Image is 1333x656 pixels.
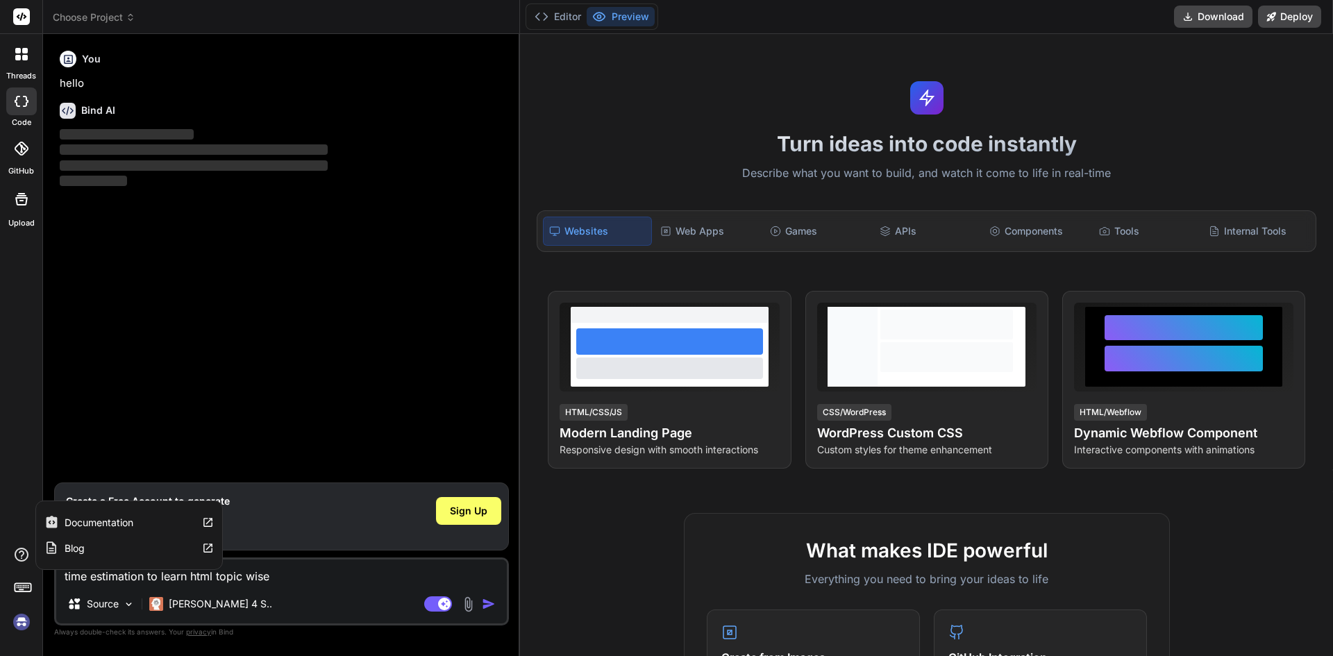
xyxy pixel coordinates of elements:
span: ‌ [60,129,194,140]
span: ‌ [60,160,328,171]
span: Sign Up [450,504,487,518]
h4: Dynamic Webflow Component [1074,423,1293,443]
span: privacy [186,628,211,636]
h4: Modern Landing Page [560,423,779,443]
div: APIs [874,217,981,246]
label: Blog [65,541,85,555]
p: hello [60,76,506,92]
button: Preview [587,7,655,26]
button: Deploy [1258,6,1321,28]
p: Interactive components with animations [1074,443,1293,457]
p: [PERSON_NAME] 4 S.. [169,597,272,611]
h6: You [82,52,101,66]
h4: WordPress Custom CSS [817,423,1037,443]
label: GitHub [8,165,34,177]
p: Everything you need to bring your ideas to life [707,571,1147,587]
span: ‌ [60,144,328,155]
h1: Create a Free Account to generate the response [66,494,230,522]
div: Internal Tools [1203,217,1310,246]
p: Custom styles for theme enhancement [817,443,1037,457]
img: Claude 4 Sonnet [149,597,163,611]
h1: Turn ideas into code instantly [528,131,1325,156]
div: Websites [543,217,651,246]
p: Describe what you want to build, and watch it come to life in real-time [528,165,1325,183]
button: Download [1174,6,1252,28]
div: Web Apps [655,217,762,246]
img: Pick Models [123,598,135,610]
textarea: time estimation to learn html topic wise [56,560,507,584]
label: Documentation [65,516,133,530]
h6: Bind AI [81,103,115,117]
button: Editor [529,7,587,26]
label: threads [6,70,36,82]
img: icon [482,597,496,611]
a: Documentation [36,510,222,535]
label: code [12,117,31,128]
div: Components [984,217,1091,246]
a: Blog [36,535,222,561]
img: attachment [460,596,476,612]
div: HTML/CSS/JS [560,404,628,421]
span: ‌ [60,176,127,186]
div: Games [764,217,871,246]
div: HTML/Webflow [1074,404,1147,421]
div: CSS/WordPress [817,404,891,421]
label: Upload [8,217,35,229]
h2: What makes IDE powerful [707,536,1147,565]
div: Tools [1093,217,1200,246]
p: Source [87,597,119,611]
p: Always double-check its answers. Your in Bind [54,625,509,639]
span: Choose Project [53,10,135,24]
img: signin [10,610,33,634]
p: Responsive design with smooth interactions [560,443,779,457]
